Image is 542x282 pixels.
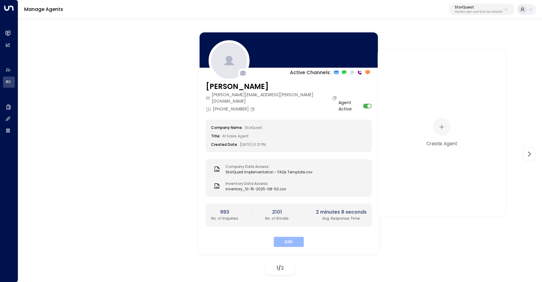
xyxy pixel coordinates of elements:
label: Company Data Access: [225,164,309,169]
label: Inventory Data Access: [225,181,283,186]
span: [DATE] 01:31 PM [239,142,266,147]
a: Manage Agents [24,6,63,13]
span: 2 [281,264,284,271]
h2: 2 minutes 8 seconds [316,208,367,215]
div: [PHONE_NUMBER] [206,106,257,112]
h2: 2101 [265,208,289,215]
h3: [PERSON_NAME] [206,81,338,92]
span: AI Sales Agent [222,133,249,139]
p: No. of Emails [265,215,289,221]
button: StorQuest95e12634-a2b0-4ea9-845a-0bcfa50e2d19 [449,4,515,15]
span: StorQuest [244,125,262,130]
label: Company Name: [211,125,243,130]
button: Edit [274,237,304,247]
p: No. of Inquiries [211,215,238,221]
span: 1 [277,264,278,271]
label: Title: [211,133,220,139]
h2: 993 [211,208,238,215]
div: [PERSON_NAME][EMAIL_ADDRESS][PERSON_NAME][DOMAIN_NAME] [206,92,338,104]
p: Avg. Response Time [316,215,367,221]
label: Created Date: [211,142,238,147]
span: inventory_10-15-2025-08-53.csv [225,186,286,192]
span: StorQuest Implementation - FAQs Template.csv [225,169,312,175]
p: Active Channels: [290,69,331,76]
p: 95e12634-a2b0-4ea9-845a-0bcfa50e2d19 [455,11,502,13]
button: Copy [250,107,256,111]
label: Agent Active [338,100,361,112]
p: StorQuest [455,5,502,9]
div: Create Agent [426,140,457,147]
button: Copy [332,96,338,100]
div: / [265,261,295,275]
